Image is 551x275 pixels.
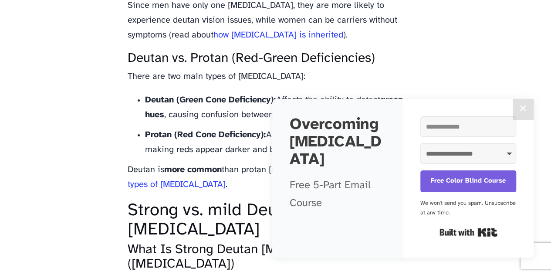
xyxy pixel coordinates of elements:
strong: Deutan (Green Cone Deficiency): [145,95,276,105]
button: Close [513,99,534,120]
p: Free 5-Part Email Course [290,177,385,213]
li: Affects the ability to detect , making reds appear darker and blending them with greens. [145,128,424,157]
h2: Overcoming [MEDICAL_DATA] [290,116,385,168]
li: Affects the ability to detect , causing confusion between greens, reds, and browns. [145,93,424,122]
strong: green hues [145,95,403,119]
a: how [MEDICAL_DATA] is inherited [213,31,343,40]
a: all the types of [MEDICAL_DATA] [128,165,409,189]
strong: Protan (Red Cone Deficiency): [145,130,266,139]
input: Email Address [420,116,516,137]
button: Free Color Blind Course [420,170,516,192]
h3: Deutan vs. Protan (Red-Green Deficiencies) [128,51,424,66]
p: There are two main types of [MEDICAL_DATA]: [128,69,424,84]
div: We won't send you spam. Unsubscribe at any time. [420,199,516,218]
p: Deutan is than protan [MEDICAL_DATA]. Learn about . [128,163,424,192]
h3: What Is Strong Deutan [MEDICAL_DATA]? ([MEDICAL_DATA]) [128,243,424,272]
strong: more common [164,165,222,174]
h2: Strong vs. mild Deutan [MEDICAL_DATA] [128,201,424,239]
a: Built with Kit [439,224,497,240]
